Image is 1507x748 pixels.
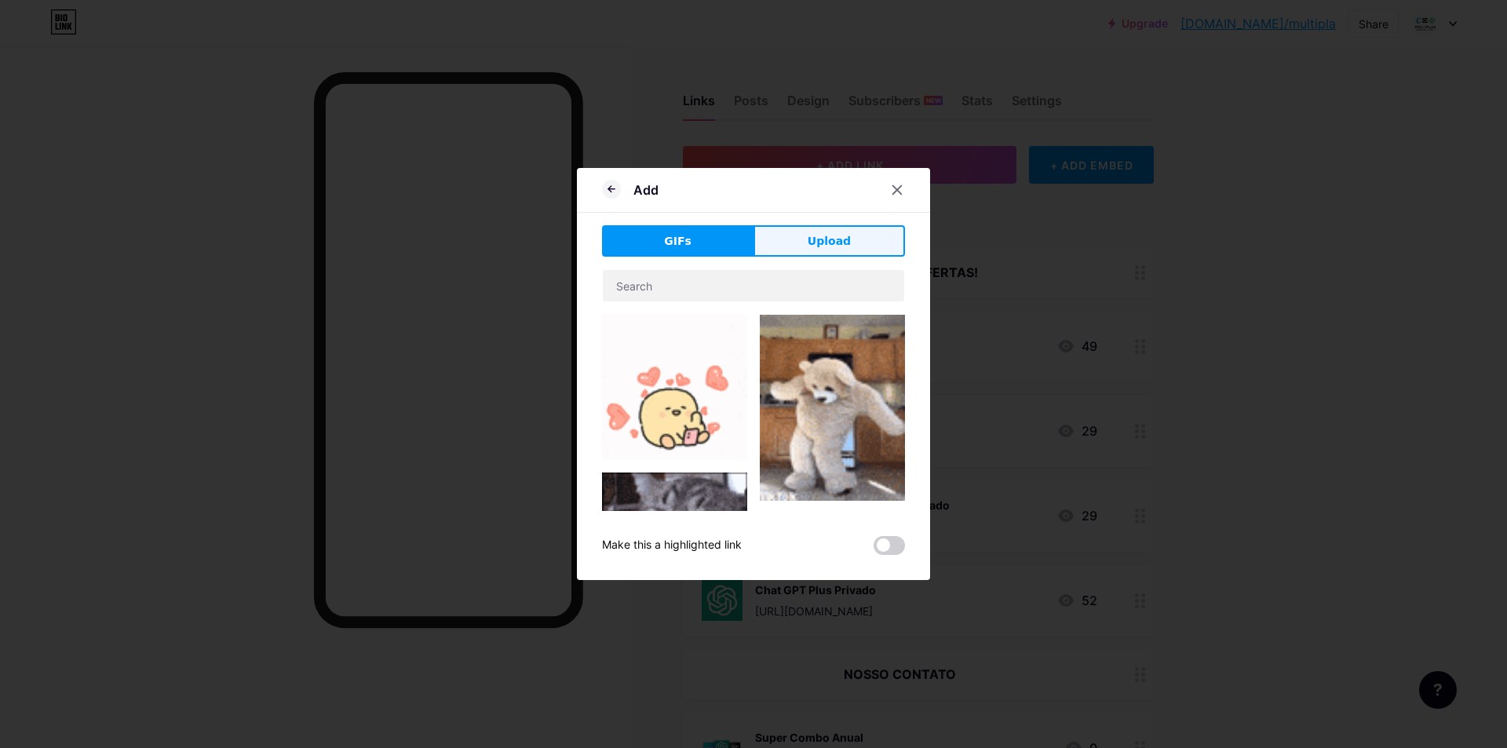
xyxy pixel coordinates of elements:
img: Gihpy [602,473,747,592]
div: Make this a highlighted link [602,536,742,555]
span: Upload [808,233,851,250]
button: Upload [753,225,905,257]
input: Search [603,270,904,301]
img: Gihpy [602,315,747,460]
span: GIFs [664,233,691,250]
button: GIFs [602,225,753,257]
div: Add [633,181,659,199]
img: Gihpy [760,315,905,501]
